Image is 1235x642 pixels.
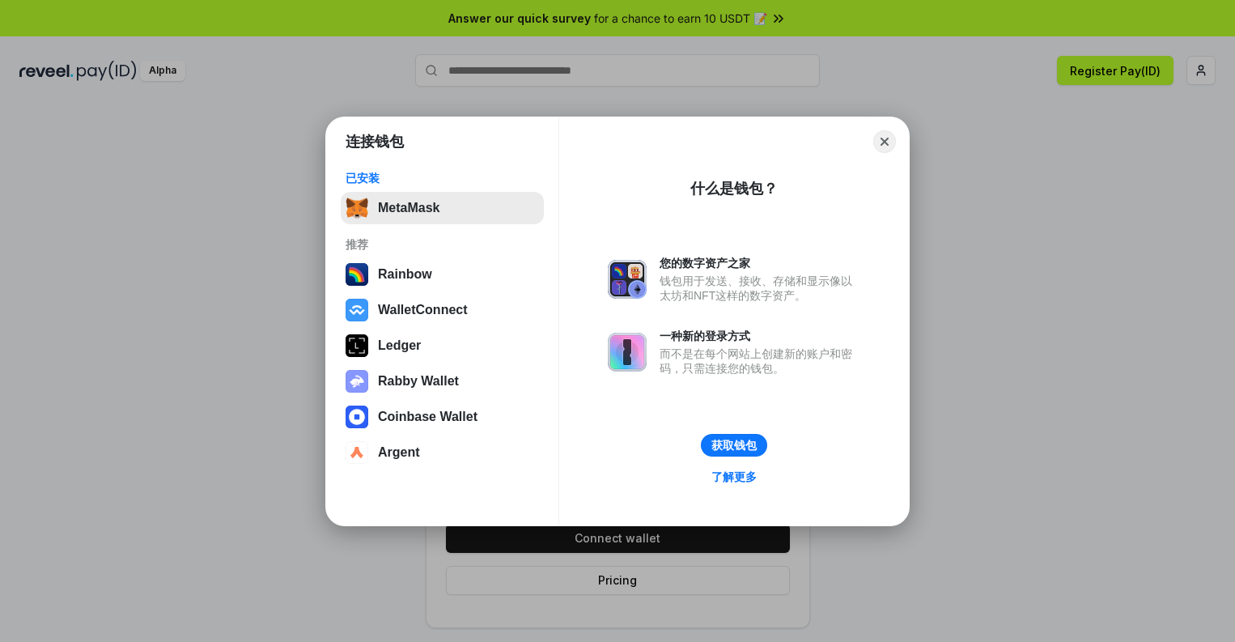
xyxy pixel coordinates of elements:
button: WalletConnect [341,294,544,326]
button: Ledger [341,330,544,362]
div: 什么是钱包？ [690,179,778,198]
div: Ledger [378,338,421,353]
img: svg+xml,%3Csvg%20xmlns%3D%22http%3A%2F%2Fwww.w3.org%2F2000%2Fsvg%22%20fill%3D%22none%22%20viewBox... [346,370,368,393]
button: Argent [341,436,544,469]
img: svg+xml,%3Csvg%20width%3D%2228%22%20height%3D%2228%22%20viewBox%3D%220%200%2028%2028%22%20fill%3D... [346,441,368,464]
div: 已安装 [346,171,539,185]
button: Coinbase Wallet [341,401,544,433]
button: Close [873,130,896,153]
div: Rainbow [378,267,432,282]
div: 推荐 [346,237,539,252]
div: MetaMask [378,201,439,215]
div: Rabby Wallet [378,374,459,389]
div: Argent [378,445,420,460]
button: Rabby Wallet [341,365,544,398]
div: 钱包用于发送、接收、存储和显示像以太坊和NFT这样的数字资产。 [660,274,860,303]
div: Coinbase Wallet [378,410,477,424]
button: Rainbow [341,258,544,291]
h1: 连接钱包 [346,132,404,151]
div: 了解更多 [711,470,757,484]
div: 一种新的登录方式 [660,329,860,343]
div: 而不是在每个网站上创建新的账户和密码，只需连接您的钱包。 [660,347,860,376]
img: svg+xml,%3Csvg%20xmlns%3D%22http%3A%2F%2Fwww.w3.org%2F2000%2Fsvg%22%20fill%3D%22none%22%20viewBox... [608,260,647,299]
div: 获取钱包 [711,438,757,453]
button: MetaMask [341,192,544,224]
img: svg+xml,%3Csvg%20width%3D%2228%22%20height%3D%2228%22%20viewBox%3D%220%200%2028%2028%22%20fill%3D... [346,406,368,428]
img: svg+xml,%3Csvg%20fill%3D%22none%22%20height%3D%2233%22%20viewBox%3D%220%200%2035%2033%22%20width%... [346,197,368,219]
img: svg+xml,%3Csvg%20xmlns%3D%22http%3A%2F%2Fwww.w3.org%2F2000%2Fsvg%22%20fill%3D%22none%22%20viewBox... [608,333,647,372]
div: 您的数字资产之家 [660,256,860,270]
button: 获取钱包 [701,434,767,457]
img: svg+xml,%3Csvg%20width%3D%22120%22%20height%3D%22120%22%20viewBox%3D%220%200%20120%20120%22%20fil... [346,263,368,286]
div: WalletConnect [378,303,468,317]
img: svg+xml,%3Csvg%20xmlns%3D%22http%3A%2F%2Fwww.w3.org%2F2000%2Fsvg%22%20width%3D%2228%22%20height%3... [346,334,368,357]
a: 了解更多 [702,466,766,487]
img: svg+xml,%3Csvg%20width%3D%2228%22%20height%3D%2228%22%20viewBox%3D%220%200%2028%2028%22%20fill%3D... [346,299,368,321]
